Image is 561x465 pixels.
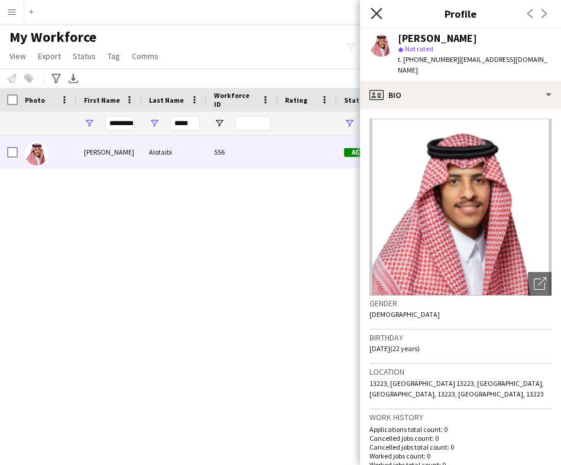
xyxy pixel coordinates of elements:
input: Last Name Filter Input [170,116,200,130]
span: [DATE] (22 years) [369,344,420,353]
span: t. [PHONE_NUMBER] [398,55,459,64]
button: Open Filter Menu [344,118,355,129]
button: Open Filter Menu [214,118,225,129]
div: [PERSON_NAME] [77,136,142,168]
span: Workforce ID [214,91,257,109]
a: Status [68,48,100,64]
p: Applications total count: 0 [369,425,552,434]
div: Alotaibi [142,136,207,168]
p: Worked jobs count: 0 [369,451,552,460]
div: Open photos pop-in [528,272,552,296]
span: Active [344,148,381,157]
a: Export [33,48,66,64]
a: View [5,48,31,64]
h3: Birthday [369,332,552,343]
a: Tag [103,48,125,64]
span: My Workforce [9,28,96,46]
span: Last Name [149,96,184,104]
input: Workforce ID Filter Input [235,116,271,130]
div: [PERSON_NAME] [398,33,477,44]
h3: Profile [360,6,561,21]
div: 556 [207,136,278,168]
app-action-btn: Export XLSX [66,71,80,86]
span: Export [38,51,61,61]
span: Tag [108,51,120,61]
h3: Work history [369,412,552,423]
span: Comms [132,51,158,61]
p: Cancelled jobs total count: 0 [369,443,552,451]
p: Cancelled jobs count: 0 [369,434,552,443]
span: Status [73,51,96,61]
span: [DEMOGRAPHIC_DATA] [369,310,440,319]
span: First Name [84,96,120,104]
input: First Name Filter Input [105,116,135,130]
app-action-btn: Advanced filters [49,71,63,86]
span: View [9,51,26,61]
a: Comms [127,48,163,64]
span: Photo [25,96,45,104]
img: Abdulaziz Alotaibi [25,142,48,165]
button: Open Filter Menu [84,118,95,129]
span: | [EMAIL_ADDRESS][DOMAIN_NAME] [398,55,547,74]
h3: Gender [369,298,552,309]
div: Bio [360,81,561,109]
button: Open Filter Menu [149,118,160,129]
span: Rating [285,96,307,104]
span: Status [344,96,367,104]
span: Not rated [405,44,433,53]
span: 13223, [GEOGRAPHIC_DATA] 13223, [GEOGRAPHIC_DATA], [GEOGRAPHIC_DATA], 13223, [GEOGRAPHIC_DATA], 1... [369,379,544,398]
h3: Location [369,366,552,377]
img: Crew avatar or photo [369,119,552,296]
